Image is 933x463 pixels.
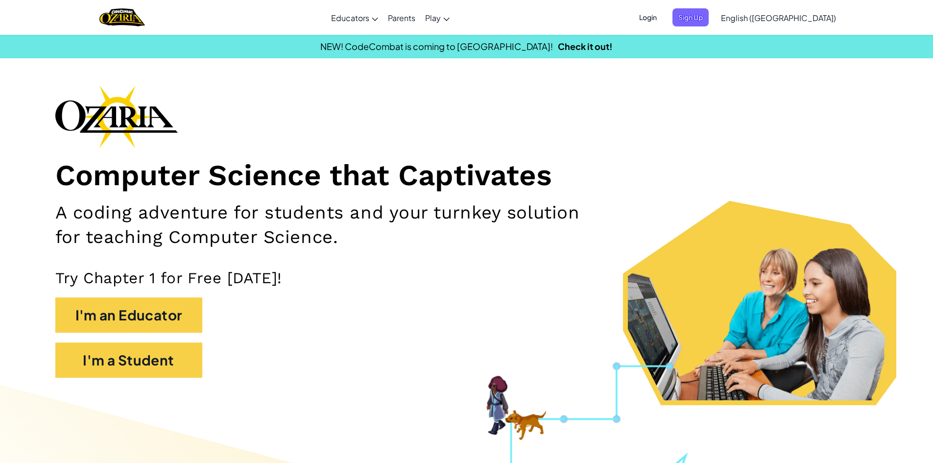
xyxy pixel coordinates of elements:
button: I'm an Educator [55,297,202,333]
span: English ([GEOGRAPHIC_DATA]) [721,13,836,23]
a: English ([GEOGRAPHIC_DATA]) [716,4,841,31]
button: Sign Up [672,8,709,26]
a: Parents [383,4,420,31]
span: Play [425,13,441,23]
a: Educators [326,4,383,31]
a: Play [420,4,455,31]
p: Try Chapter 1 for Free [DATE]! [55,268,878,288]
a: Ozaria by CodeCombat logo [99,7,145,27]
img: Home [99,7,145,27]
button: Login [633,8,663,26]
span: NEW! CodeCombat is coming to [GEOGRAPHIC_DATA]! [320,41,553,52]
h2: A coding adventure for students and your turnkey solution for teaching Computer Science. [55,200,607,249]
button: I'm a Student [55,342,202,378]
span: Educators [331,13,369,23]
img: Ozaria branding logo [55,85,178,148]
h1: Computer Science that Captivates [55,158,878,194]
a: Check it out! [558,41,613,52]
